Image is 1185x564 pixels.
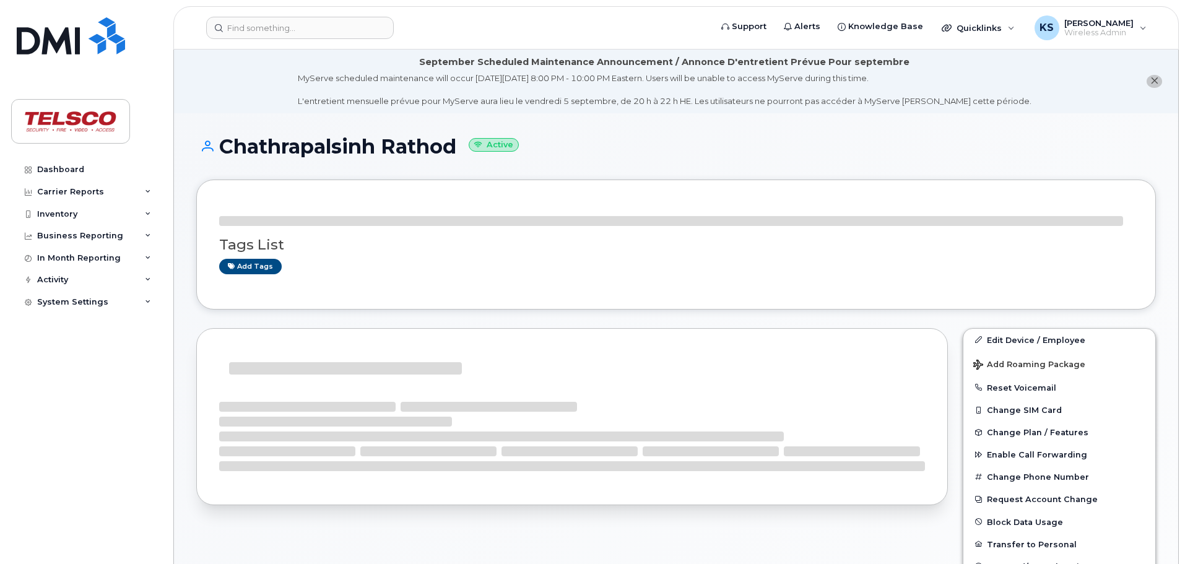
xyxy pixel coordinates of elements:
button: Reset Voicemail [963,376,1155,399]
button: Add Roaming Package [963,351,1155,376]
button: Change Phone Number [963,466,1155,488]
button: Request Account Change [963,488,1155,510]
button: Change Plan / Features [963,421,1155,443]
h1: Chathrapalsinh Rathod [196,136,1156,157]
h3: Tags List [219,237,1133,253]
span: Add Roaming Package [973,360,1085,371]
button: close notification [1147,75,1162,88]
div: MyServe scheduled maintenance will occur [DATE][DATE] 8:00 PM - 10:00 PM Eastern. Users will be u... [298,72,1031,107]
a: Add tags [219,259,282,274]
button: Enable Call Forwarding [963,443,1155,466]
button: Block Data Usage [963,511,1155,533]
button: Transfer to Personal [963,533,1155,555]
button: Change SIM Card [963,399,1155,421]
div: September Scheduled Maintenance Announcement / Annonce D'entretient Prévue Pour septembre [419,56,909,69]
small: Active [469,138,519,152]
a: Edit Device / Employee [963,329,1155,351]
span: Change Plan / Features [987,428,1088,437]
span: Enable Call Forwarding [987,450,1087,459]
